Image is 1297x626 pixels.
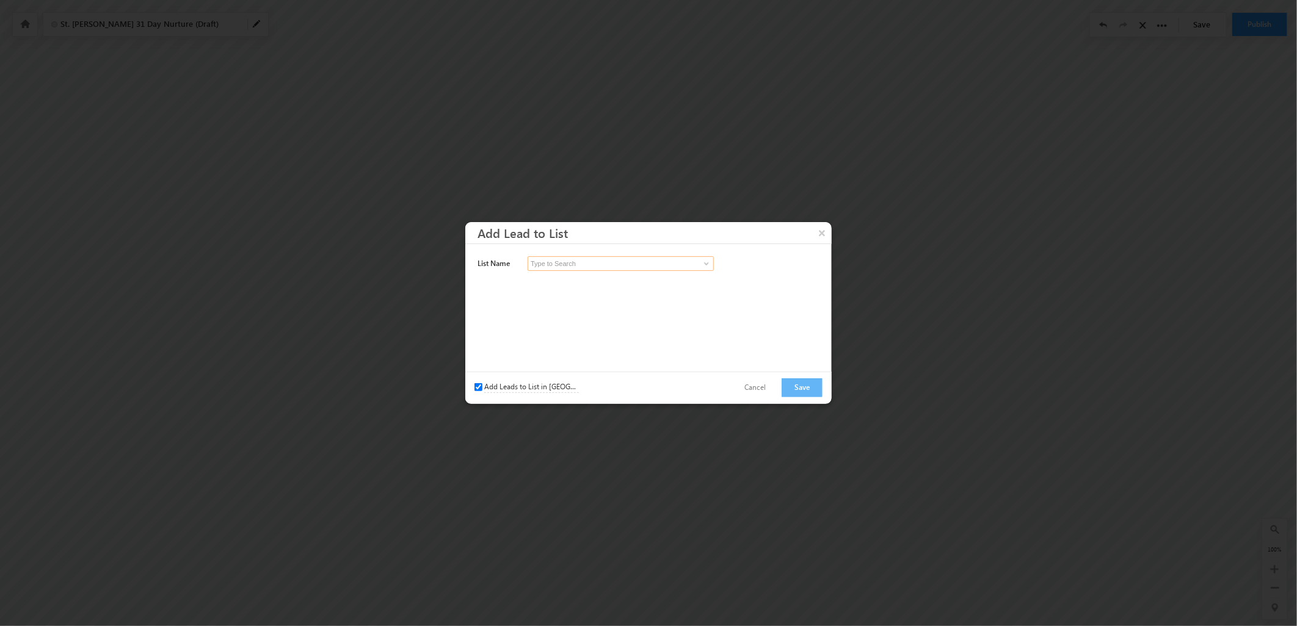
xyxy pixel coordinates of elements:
[478,222,832,243] h3: Add Lead to List
[528,256,713,271] input: Type to Search
[484,381,579,393] label: Add Leads to List in [GEOGRAPHIC_DATA]
[812,222,832,243] button: ×
[782,378,823,397] button: Save
[697,257,713,270] a: Show All Items
[478,259,510,268] span: List Name
[732,379,778,397] button: Cancel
